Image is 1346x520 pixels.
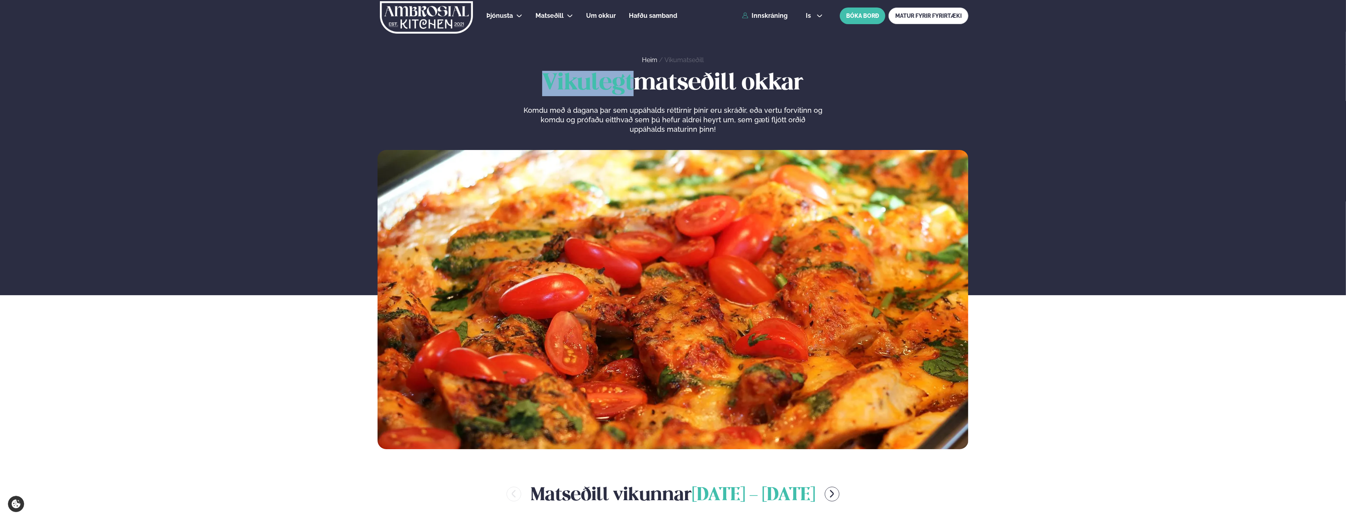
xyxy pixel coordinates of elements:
a: Cookie settings [8,496,24,512]
img: image alt [378,150,968,449]
h2: Matseðill vikunnar [531,481,815,507]
a: Um okkur [586,11,616,21]
span: is [806,13,813,19]
a: Innskráning [742,12,788,19]
span: [DATE] - [DATE] [692,487,815,504]
button: BÓKA BORÐ [840,8,885,24]
a: Matseðill [535,11,564,21]
a: Hafðu samband [629,11,677,21]
p: Komdu með á dagana þar sem uppáhalds réttirnir þínir eru skráðir, eða vertu forvitinn og komdu og... [523,106,822,134]
span: Hafðu samband [629,12,677,19]
a: Þjónusta [486,11,513,21]
a: MATUR FYRIR FYRIRTÆKI [888,8,968,24]
span: Matseðill [535,12,564,19]
button: is [799,13,829,19]
span: / [659,56,664,64]
img: logo [379,1,474,34]
h1: matseðill okkar [378,71,968,96]
span: Vikulegt [542,72,634,94]
span: Þjónusta [486,12,513,19]
a: Heim [642,56,657,64]
span: Um okkur [586,12,616,19]
button: menu-btn-left [507,487,521,501]
a: Vikumatseðill [664,56,704,64]
button: menu-btn-right [825,487,839,501]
